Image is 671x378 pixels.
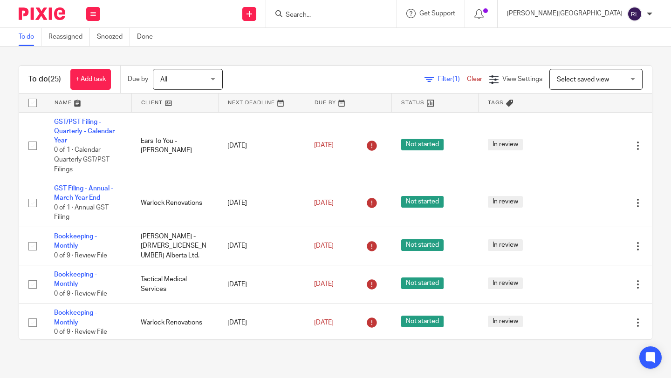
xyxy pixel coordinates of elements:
[314,319,334,326] span: [DATE]
[131,112,218,179] td: Ears To You - [PERSON_NAME]
[54,271,97,287] a: Bookkeeping - Monthly
[314,200,334,206] span: [DATE]
[54,147,110,173] span: 0 of 1 · Calendar Quarterly GST/PST Filings
[54,119,115,144] a: GST/PST Filing - Quarterly - Calendar Year
[452,76,460,82] span: (1)
[401,239,444,251] span: Not started
[131,304,218,342] td: Warlock Renovations
[54,233,97,249] a: Bookkeeping - Monthly
[97,28,130,46] a: Snoozed
[54,290,107,297] span: 0 of 9 · Review File
[488,100,504,105] span: Tags
[401,316,444,327] span: Not started
[48,28,90,46] a: Reassigned
[19,7,65,20] img: Pixie
[314,243,334,249] span: [DATE]
[54,252,107,259] span: 0 of 9 · Review File
[54,329,107,335] span: 0 of 9 · Review File
[401,139,444,150] span: Not started
[54,204,109,221] span: 0 of 1 · Annual GST Filing
[557,76,609,83] span: Select saved view
[314,142,334,149] span: [DATE]
[131,227,218,265] td: [PERSON_NAME] - [DRIVERS_LICENSE_NUMBER] Alberta Ltd.
[218,112,305,179] td: [DATE]
[218,227,305,265] td: [DATE]
[54,185,113,201] a: GST Filing - Annual - March Year End
[218,265,305,304] td: [DATE]
[218,304,305,342] td: [DATE]
[507,9,623,18] p: [PERSON_NAME][GEOGRAPHIC_DATA]
[160,76,167,83] span: All
[467,76,482,82] a: Clear
[488,316,523,327] span: In review
[70,69,111,90] a: + Add task
[488,239,523,251] span: In review
[218,179,305,227] td: [DATE]
[627,7,642,21] img: svg%3E
[419,10,455,17] span: Get Support
[128,74,148,84] p: Due by
[19,28,41,46] a: To do
[401,196,444,208] span: Not started
[28,74,61,84] h1: To do
[488,277,523,289] span: In review
[137,28,160,46] a: Done
[438,76,467,82] span: Filter
[285,11,369,20] input: Search
[48,75,61,83] span: (25)
[488,139,523,150] span: In review
[54,310,97,325] a: Bookkeeping - Monthly
[314,281,334,288] span: [DATE]
[131,265,218,304] td: Tactical Medical Services
[488,196,523,208] span: In review
[401,277,444,289] span: Not started
[502,76,542,82] span: View Settings
[131,179,218,227] td: Warlock Renovations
